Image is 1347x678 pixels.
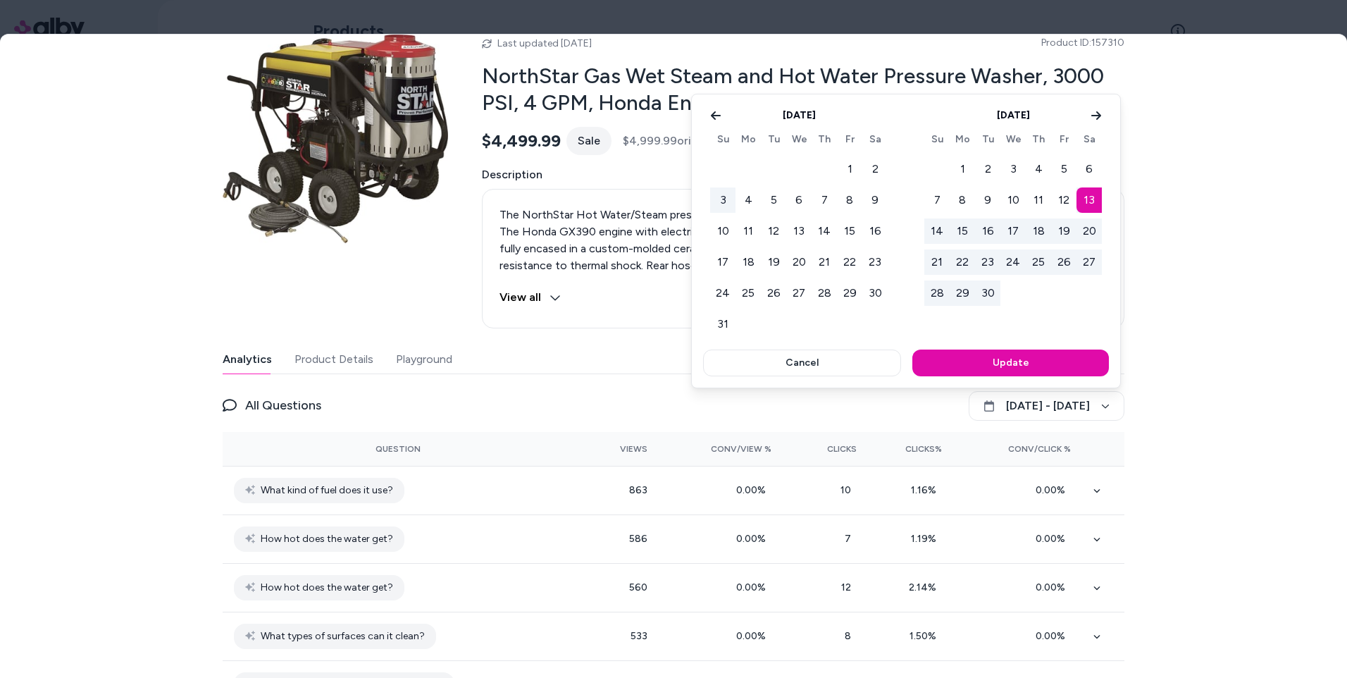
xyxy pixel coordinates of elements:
button: Go to next month [1086,106,1106,125]
button: 14 [812,218,837,244]
button: 23 [975,249,1000,275]
button: 11 [735,218,761,244]
th: Saturday [1076,130,1102,149]
button: 29 [837,281,862,306]
th: Monday [950,130,975,149]
button: 26 [761,281,786,306]
div: [DATE] [783,109,816,123]
th: Tuesday [975,130,1000,149]
button: 7 [812,187,837,213]
button: 24 [710,281,735,306]
button: 5 [1051,156,1076,182]
th: Wednesday [1000,130,1026,149]
button: 19 [761,249,786,275]
button: 21 [812,249,837,275]
button: 5 [761,187,786,213]
th: Sunday [710,130,735,149]
th: Thursday [812,130,837,149]
th: Tuesday [761,130,786,149]
th: Thursday [1026,130,1051,149]
button: 28 [924,281,950,306]
button: 10 [710,218,735,244]
button: 10 [1000,187,1026,213]
button: 8 [950,187,975,213]
button: 6 [786,187,812,213]
button: 29 [950,281,975,306]
button: 21 [924,249,950,275]
th: Friday [837,130,862,149]
th: Wednesday [786,130,812,149]
button: 7 [924,187,950,213]
button: 27 [1076,249,1102,275]
button: 20 [786,249,812,275]
button: Cancel [703,350,901,376]
th: Saturday [862,130,888,149]
button: 4 [735,187,761,213]
button: 23 [862,249,888,275]
button: 9 [975,187,1000,213]
button: 25 [735,281,761,306]
button: 1 [950,156,975,182]
button: 13 [786,218,812,244]
button: 14 [924,218,950,244]
button: 19 [1051,218,1076,244]
button: 22 [837,249,862,275]
button: 13 [1076,187,1102,213]
button: 17 [1000,218,1026,244]
th: Friday [1051,130,1076,149]
th: Monday [735,130,761,149]
button: 17 [710,249,735,275]
button: 6 [1076,156,1102,182]
button: 2 [975,156,1000,182]
button: 16 [975,218,1000,244]
button: 18 [735,249,761,275]
button: 3 [1000,156,1026,182]
button: 12 [1051,187,1076,213]
button: 16 [862,218,888,244]
button: 15 [837,218,862,244]
button: 15 [950,218,975,244]
button: 25 [1026,249,1051,275]
button: 30 [862,281,888,306]
div: [DATE] [997,109,1030,123]
button: 11 [1026,187,1051,213]
button: 1 [837,156,862,182]
button: 3 [710,187,735,213]
button: 24 [1000,249,1026,275]
button: 28 [812,281,837,306]
button: 22 [950,249,975,275]
button: 9 [862,187,888,213]
button: 31 [710,312,735,337]
th: Sunday [924,130,950,149]
button: 18 [1026,218,1051,244]
button: 26 [1051,249,1076,275]
button: 8 [837,187,862,213]
button: 27 [786,281,812,306]
button: Go to previous month [706,106,726,125]
button: 30 [975,281,1000,306]
button: 20 [1076,218,1102,244]
button: Update [912,350,1109,376]
button: 4 [1026,156,1051,182]
button: 12 [761,218,786,244]
button: 2 [862,156,888,182]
